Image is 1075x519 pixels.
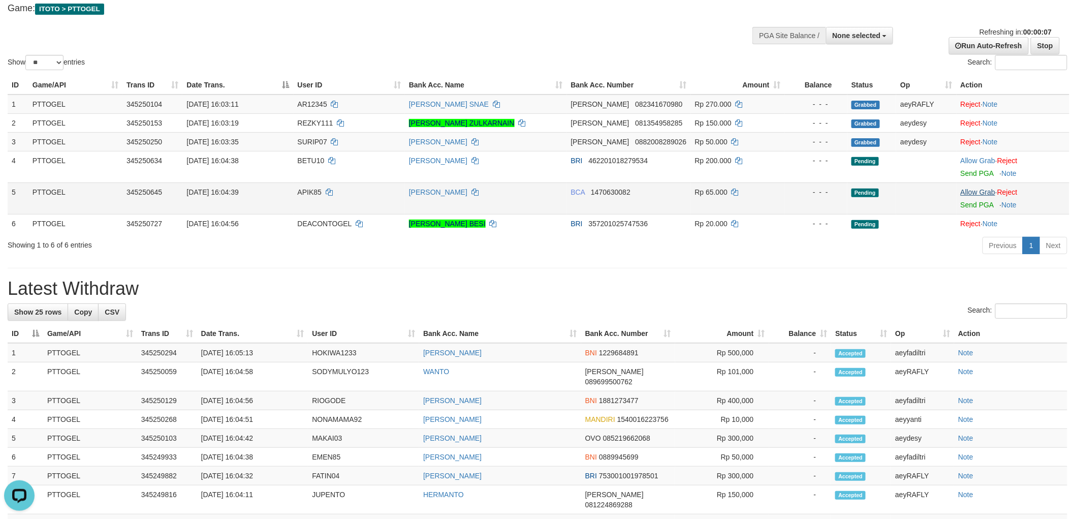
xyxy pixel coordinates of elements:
[28,95,122,114] td: PTTOGEL
[8,95,28,114] td: 1
[675,324,769,343] th: Amount: activate to sort column ascending
[585,349,597,357] span: BNI
[635,119,682,127] span: Copy 081354958285 to clipboard
[769,324,832,343] th: Balance: activate to sort column ascending
[137,362,197,391] td: 345250059
[589,220,648,228] span: Copy 357201025747536 to clipboard
[826,27,894,44] button: None selected
[957,95,1069,114] td: ·
[957,113,1069,132] td: ·
[695,138,728,146] span: Rp 50.000
[298,220,352,228] span: DEACONTOGEL
[127,119,162,127] span: 345250153
[691,76,785,95] th: Amount: activate to sort column ascending
[695,220,728,228] span: Rp 20.000
[28,182,122,214] td: PTTOGEL
[8,448,43,467] td: 6
[891,391,954,410] td: aeyfadiltri
[8,303,68,321] a: Show 25 rows
[294,76,405,95] th: User ID: activate to sort column ascending
[949,37,1029,54] a: Run Auto-Refresh
[423,349,482,357] a: [PERSON_NAME]
[958,491,973,499] a: Note
[581,324,675,343] th: Bank Acc. Number: activate to sort column ascending
[789,187,843,197] div: - - -
[599,396,639,405] span: Copy 1881273477 to clipboard
[43,362,137,391] td: PTTOGEL
[423,434,482,442] a: [PERSON_NAME]
[1002,169,1017,177] a: Note
[695,119,732,127] span: Rp 150.000
[789,219,843,229] div: - - -
[186,119,238,127] span: [DATE] 16:03:19
[835,491,866,500] span: Accepted
[137,485,197,514] td: 345249816
[958,349,973,357] a: Note
[8,214,28,233] td: 6
[571,220,583,228] span: BRI
[789,99,843,109] div: - - -
[695,100,732,108] span: Rp 270.000
[419,324,581,343] th: Bank Acc. Name: activate to sort column ascending
[28,151,122,182] td: PTTOGEL
[769,343,832,362] td: -
[851,220,879,229] span: Pending
[308,485,419,514] td: JUPENTO
[591,188,630,196] span: Copy 1470630082 to clipboard
[137,391,197,410] td: 345250129
[896,76,956,95] th: Op: activate to sort column ascending
[137,324,197,343] th: Trans ID: activate to sort column ascending
[8,324,43,343] th: ID: activate to sort column descending
[851,101,880,109] span: Grabbed
[635,138,686,146] span: Copy 0882008289026 to clipboard
[8,55,85,70] label: Show entries
[127,100,162,108] span: 345250104
[769,362,832,391] td: -
[8,76,28,95] th: ID
[961,100,981,108] a: Reject
[43,448,137,467] td: PTTOGEL
[968,55,1067,70] label: Search:
[137,410,197,429] td: 345250268
[405,76,567,95] th: Bank Acc. Name: activate to sort column ascending
[43,391,137,410] td: PTTOGEL
[891,485,954,514] td: aeyRAFLY
[98,303,126,321] a: CSV
[635,100,682,108] span: Copy 082341670980 to clipboard
[957,214,1069,233] td: ·
[958,368,973,376] a: Note
[423,453,482,461] a: [PERSON_NAME]
[983,119,998,127] a: Note
[182,76,293,95] th: Date Trans.: activate to sort column descending
[752,27,826,44] div: PGA Site Balance /
[308,391,419,410] td: RIOGODE
[186,100,238,108] span: [DATE] 16:03:11
[961,188,995,196] a: Allow Grab
[298,119,333,127] span: REZKY111
[8,362,43,391] td: 2
[127,157,162,165] span: 345250634
[891,429,954,448] td: aeydesy
[8,113,28,132] td: 2
[983,220,998,228] a: Note
[423,396,482,405] a: [PERSON_NAME]
[695,188,728,196] span: Rp 65.000
[833,32,881,40] span: None selected
[979,28,1052,36] span: Refreshing in:
[308,467,419,485] td: FATIN04
[197,324,308,343] th: Date Trans.: activate to sort column ascending
[891,467,954,485] td: aeyRAFLY
[617,415,669,423] span: Copy 1540016223756 to clipboard
[968,303,1067,319] label: Search:
[43,485,137,514] td: PTTOGEL
[835,453,866,462] span: Accepted
[961,157,995,165] a: Allow Grab
[186,138,238,146] span: [DATE] 16:03:35
[585,368,644,376] span: [PERSON_NAME]
[961,201,994,209] a: Send PGA
[571,188,585,196] span: BCA
[28,214,122,233] td: PTTOGEL
[298,188,322,196] span: APIK85
[197,485,308,514] td: [DATE] 16:04:11
[298,100,327,108] span: AR12345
